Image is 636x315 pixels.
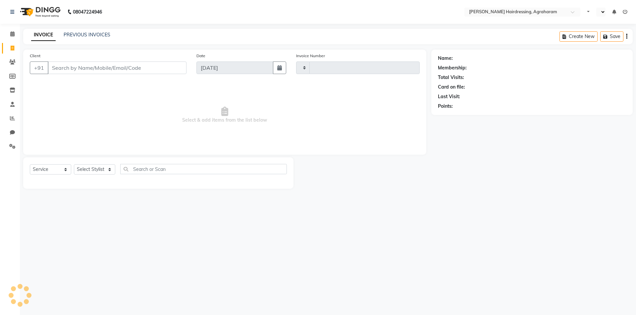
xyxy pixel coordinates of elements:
[30,53,40,59] label: Client
[73,3,102,21] b: 08047224946
[64,32,110,38] a: PREVIOUS INVOICES
[438,103,453,110] div: Points:
[438,93,460,100] div: Last Visit:
[296,53,325,59] label: Invoice Number
[17,3,62,21] img: logo
[31,29,56,41] a: INVOICE
[438,64,467,71] div: Membership:
[48,61,186,74] input: Search by Name/Mobile/Email/Code
[196,53,205,59] label: Date
[30,82,420,148] span: Select & add items from the list below
[438,74,464,81] div: Total Visits:
[438,84,465,91] div: Card on file:
[30,61,48,74] button: +91
[559,31,598,42] button: Create New
[438,55,453,62] div: Name:
[120,164,287,174] input: Search or Scan
[600,31,623,42] button: Save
